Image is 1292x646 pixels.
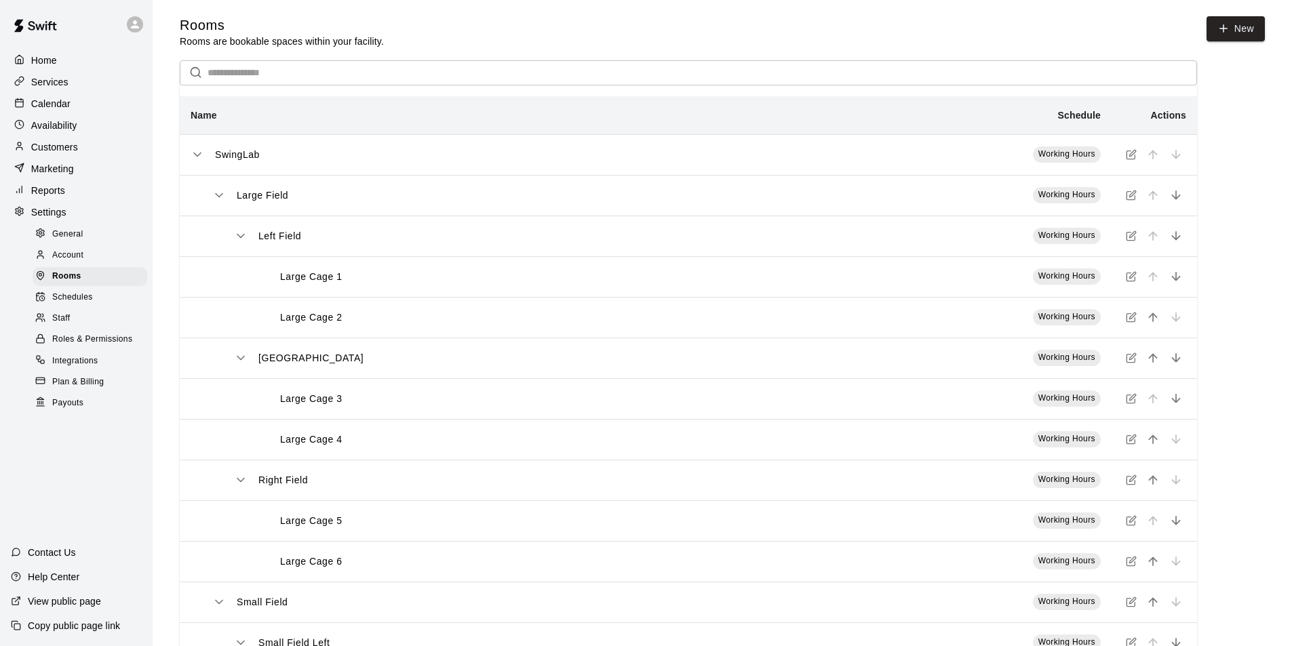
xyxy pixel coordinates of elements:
[1143,429,1163,449] button: move item up
[31,205,66,219] p: Settings
[31,184,65,197] p: Reports
[33,350,153,371] a: Integrations
[1038,597,1095,606] span: Working Hours
[33,224,153,245] a: General
[28,594,101,608] p: View public page
[33,309,147,328] div: Staff
[52,249,83,262] span: Account
[31,140,78,154] p: Customers
[258,229,301,243] p: Left Field
[1207,16,1265,41] a: New
[191,110,217,121] b: Name
[33,371,153,392] a: Plan & Billing
[1038,230,1095,240] span: Working Hours
[1038,312,1095,321] span: Working Hours
[1143,307,1163,327] button: move item up
[52,376,104,389] span: Plan & Billing
[1166,226,1186,246] button: move item down
[52,397,83,410] span: Payouts
[31,75,68,89] p: Services
[237,188,288,203] p: Large Field
[11,50,142,70] a: Home
[1038,190,1095,199] span: Working Hours
[11,202,142,222] a: Settings
[1143,551,1163,571] button: move item up
[31,54,57,67] p: Home
[11,94,142,114] a: Calendar
[11,137,142,157] a: Customers
[1038,515,1095,525] span: Working Hours
[31,97,71,110] p: Calendar
[33,329,153,350] a: Roles & Permissions
[1143,348,1163,368] button: move item up
[280,514,342,528] p: Large Cage 5
[180,16,384,35] h5: Rooms
[52,228,83,241] span: General
[1166,348,1186,368] button: move item down
[33,392,153,413] a: Payouts
[33,352,147,371] div: Integrations
[258,473,308,487] p: Right Field
[31,119,77,132] p: Availability
[33,394,147,413] div: Payouts
[1151,110,1186,121] b: Actions
[33,287,153,308] a: Schedules
[11,180,142,201] a: Reports
[237,595,288,609] p: Small Field
[1143,470,1163,490] button: move item up
[1143,592,1163,612] button: move item up
[280,310,342,325] p: Large Cage 2
[31,162,74,176] p: Marketing
[33,266,153,287] a: Rooms
[33,288,147,307] div: Schedules
[1166,510,1186,531] button: move item down
[33,330,147,349] div: Roles & Permissions
[258,351,364,365] p: [GEOGRAPHIC_DATA]
[28,619,120,632] p: Copy public page link
[215,148,260,162] p: SwingLab
[33,308,153,329] a: Staff
[1058,110,1101,121] b: Schedule
[11,115,142,136] a: Availability
[1038,475,1095,484] span: Working Hours
[52,270,81,283] span: Rooms
[33,373,147,392] div: Plan & Billing
[28,570,79,584] p: Help Center
[280,392,342,406] p: Large Cage 3
[33,225,147,244] div: General
[11,159,142,179] a: Marketing
[1166,266,1186,287] button: move item down
[52,333,132,346] span: Roles & Permissions
[1038,393,1095,403] span: Working Hours
[1166,388,1186,409] button: move item down
[280,432,342,447] p: Large Cage 4
[33,246,147,265] div: Account
[280,554,342,569] p: Large Cage 6
[1038,434,1095,443] span: Working Hours
[1038,149,1095,159] span: Working Hours
[28,546,76,559] p: Contact Us
[1038,271,1095,281] span: Working Hours
[1166,185,1186,205] button: move item down
[52,312,70,325] span: Staff
[180,35,384,48] p: Rooms are bookable spaces within your facility.
[11,72,142,92] a: Services
[52,355,98,368] span: Integrations
[33,245,153,266] a: Account
[1038,352,1095,362] span: Working Hours
[33,267,147,286] div: Rooms
[52,291,93,304] span: Schedules
[1038,556,1095,565] span: Working Hours
[280,270,342,284] p: Large Cage 1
